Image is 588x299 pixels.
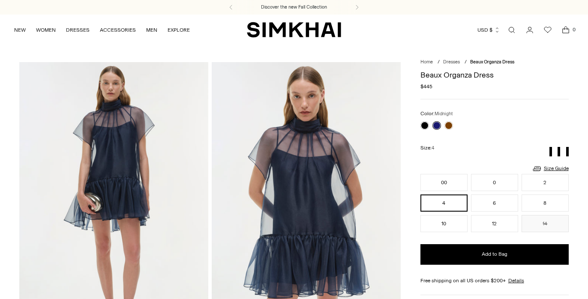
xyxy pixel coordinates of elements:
[420,194,468,212] button: 4
[14,21,26,39] a: NEW
[522,215,569,232] button: 14
[482,251,507,258] span: Add to Bag
[522,174,569,191] button: 2
[477,21,500,39] button: USD $
[420,215,468,232] button: 10
[465,59,467,66] div: /
[168,21,190,39] a: EXPLORE
[261,4,327,11] a: Discover the new Fall Collection
[532,163,569,174] a: Size Guide
[420,71,569,79] h1: Beaux Organza Dress
[420,59,433,65] a: Home
[539,21,556,39] a: Wishlist
[66,21,90,39] a: DRESSES
[471,194,518,212] button: 6
[470,59,514,65] span: Beaux Organza Dress
[471,174,518,191] button: 0
[432,145,434,151] span: 4
[420,277,569,284] div: Free shipping on all US orders $200+
[557,21,574,39] a: Open cart modal
[508,277,524,284] a: Details
[146,21,157,39] a: MEN
[522,194,569,212] button: 8
[420,110,453,118] label: Color:
[570,26,578,33] span: 0
[471,215,518,232] button: 12
[420,83,432,90] span: $445
[443,59,460,65] a: Dresses
[503,21,520,39] a: Open search modal
[435,111,453,117] span: Midnight
[100,21,136,39] a: ACCESSORIES
[420,244,569,265] button: Add to Bag
[420,144,434,152] label: Size:
[438,59,440,66] div: /
[36,21,56,39] a: WOMEN
[420,59,569,66] nav: breadcrumbs
[420,174,468,191] button: 00
[521,21,538,39] a: Go to the account page
[247,21,341,38] a: SIMKHAI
